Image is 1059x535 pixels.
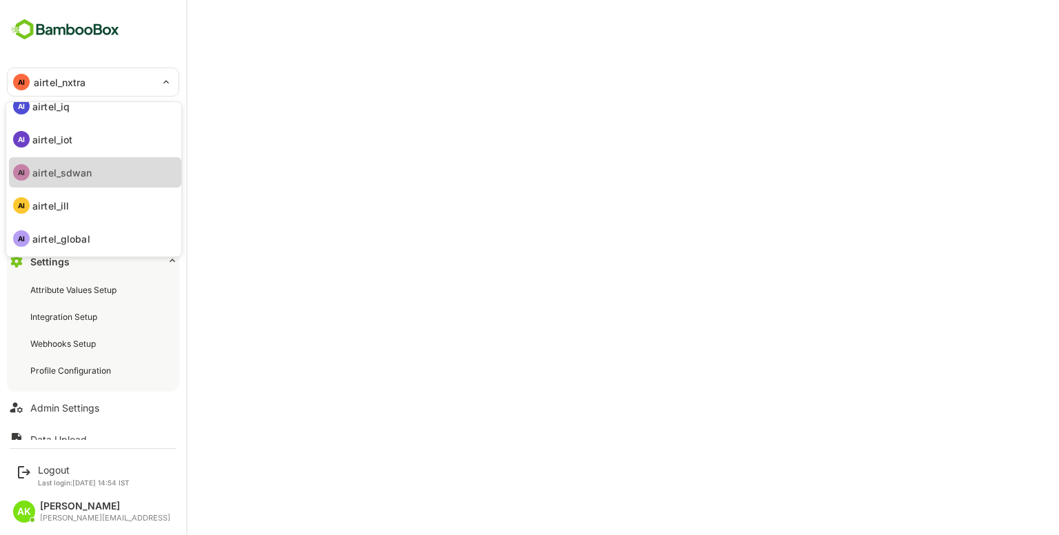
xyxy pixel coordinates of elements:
div: AI [13,98,30,114]
p: airtel_iot [32,132,72,147]
div: AI [13,197,30,214]
div: AI [13,230,30,247]
div: AI [13,131,30,148]
p: airtel_iq [32,99,70,114]
p: airtel_sdwan [32,165,92,180]
p: airtel_global [32,232,90,246]
div: AI [13,164,30,181]
p: airtel_ill [32,199,69,213]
